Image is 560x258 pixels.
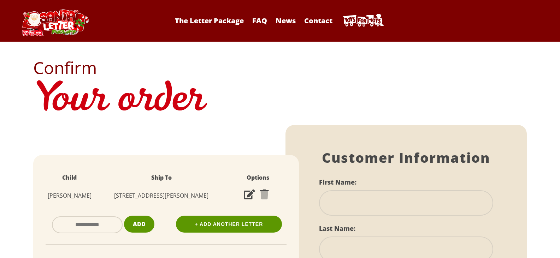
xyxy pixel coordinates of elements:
h2: Confirm [33,59,527,76]
th: Options [224,169,292,186]
a: News [272,16,299,25]
img: Santa Letter Logo [19,9,90,36]
label: Last Name: [319,224,355,233]
label: First Name: [319,178,356,186]
h1: Customer Information [319,150,493,166]
a: FAQ [249,16,271,25]
h1: Your order [33,76,527,125]
th: Ship To [99,169,224,186]
span: Add [133,220,146,228]
a: Contact [301,16,336,25]
td: [STREET_ADDRESS][PERSON_NAME] [99,186,224,205]
a: + Add Another Letter [176,216,282,233]
a: The Letter Package [171,16,247,25]
button: Add [124,216,154,233]
td: [PERSON_NAME] [40,186,99,205]
th: Child [40,169,99,186]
